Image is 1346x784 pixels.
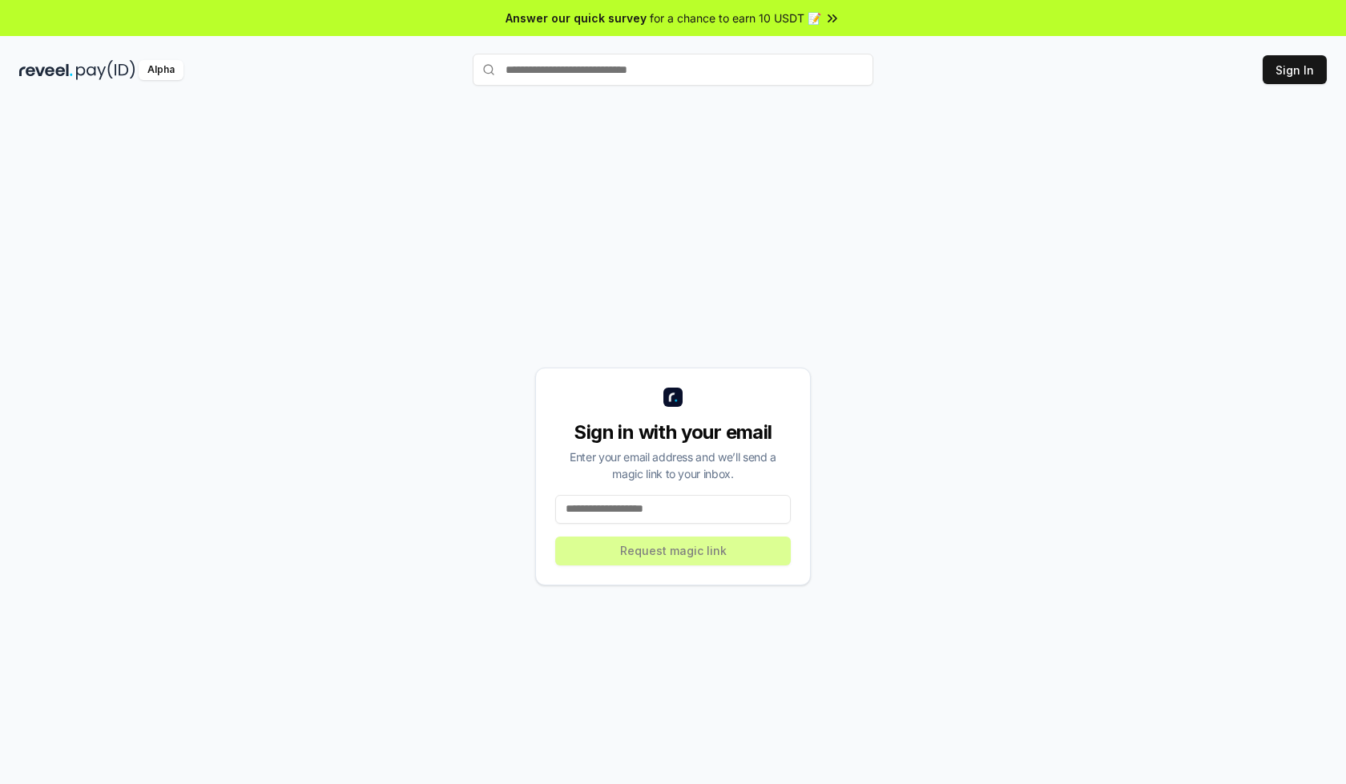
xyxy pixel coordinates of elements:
[19,60,73,80] img: reveel_dark
[139,60,183,80] div: Alpha
[76,60,135,80] img: pay_id
[555,448,791,482] div: Enter your email address and we’ll send a magic link to your inbox.
[555,420,791,445] div: Sign in with your email
[663,388,683,407] img: logo_small
[1263,55,1327,84] button: Sign In
[650,10,821,26] span: for a chance to earn 10 USDT 📝
[506,10,647,26] span: Answer our quick survey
